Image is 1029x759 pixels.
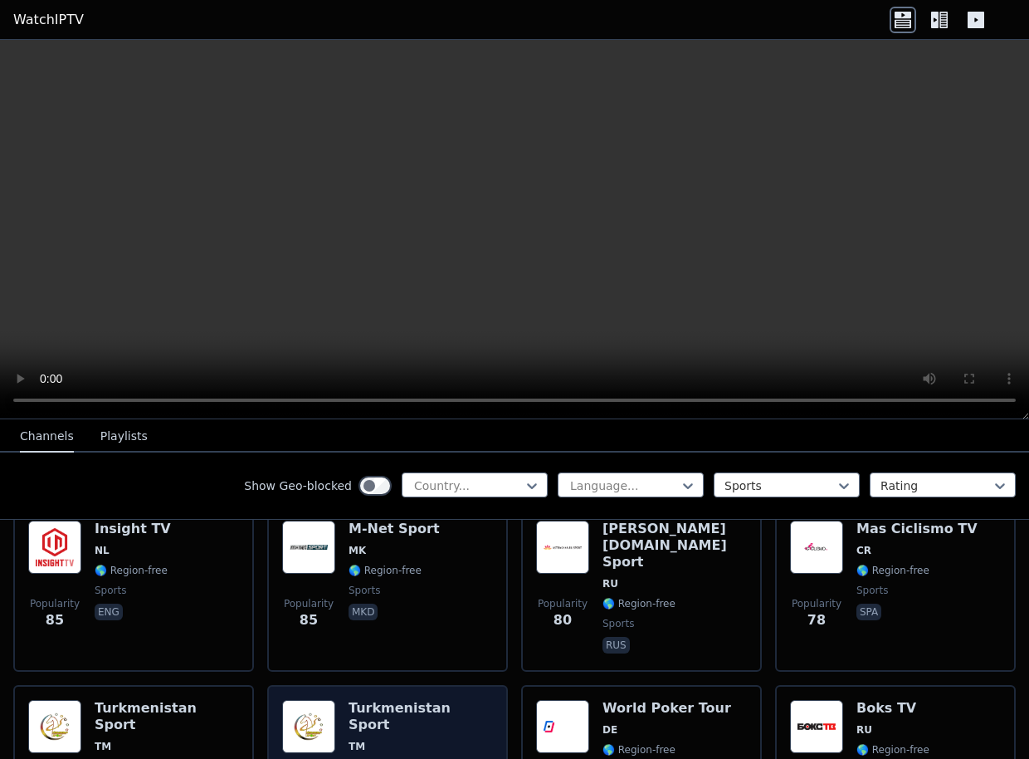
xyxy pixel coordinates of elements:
span: 85 [300,610,318,630]
span: 🌎 Region-free [349,564,422,577]
h6: Turkmenistan Sport [95,700,239,733]
p: rus [602,637,630,654]
span: Popularity [30,597,80,610]
label: Show Geo-blocked [244,477,352,494]
span: sports [856,584,888,597]
span: Popularity [538,597,588,610]
span: sports [602,617,634,630]
span: 78 [807,610,826,630]
span: Popularity [284,597,334,610]
span: DE [602,723,617,737]
span: sports [95,584,126,597]
span: MK [349,544,366,557]
span: 🌎 Region-free [602,743,675,757]
img: Boks TV [790,700,843,753]
p: mkd [349,604,378,620]
img: Turkmenistan Sport [28,700,81,753]
span: sports [349,584,380,597]
img: World Poker Tour [536,700,589,753]
button: Channels [20,421,74,453]
a: WatchIPTV [13,10,84,30]
span: Popularity [792,597,841,610]
h6: [PERSON_NAME][DOMAIN_NAME] Sport [602,521,747,570]
span: NL [95,544,110,557]
span: 🌎 Region-free [602,597,675,610]
img: M-Net Sport [282,521,335,574]
img: Astrahan.Ru Sport [536,521,589,574]
h6: M-Net Sport [349,521,440,537]
span: CR [856,544,871,557]
span: 80 [554,610,572,630]
span: 🌎 Region-free [856,564,929,577]
h6: Boks TV [856,700,929,717]
h6: Turkmenistan Sport [349,700,493,733]
img: Mas Ciclismo TV [790,521,843,574]
p: spa [856,604,881,620]
span: RU [856,723,872,737]
span: TM [95,740,111,753]
span: 🌎 Region-free [856,743,929,757]
span: 85 [46,610,64,630]
h6: Mas Ciclismo TV [856,521,978,537]
img: Insight TV [28,521,81,574]
h6: World Poker Tour [602,700,731,717]
p: eng [95,604,123,620]
span: 🌎 Region-free [95,564,168,577]
h6: Insight TV [95,521,171,537]
img: Turkmenistan Sport [282,700,335,753]
span: RU [602,577,618,590]
button: Playlists [100,421,148,453]
span: TM [349,740,365,753]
